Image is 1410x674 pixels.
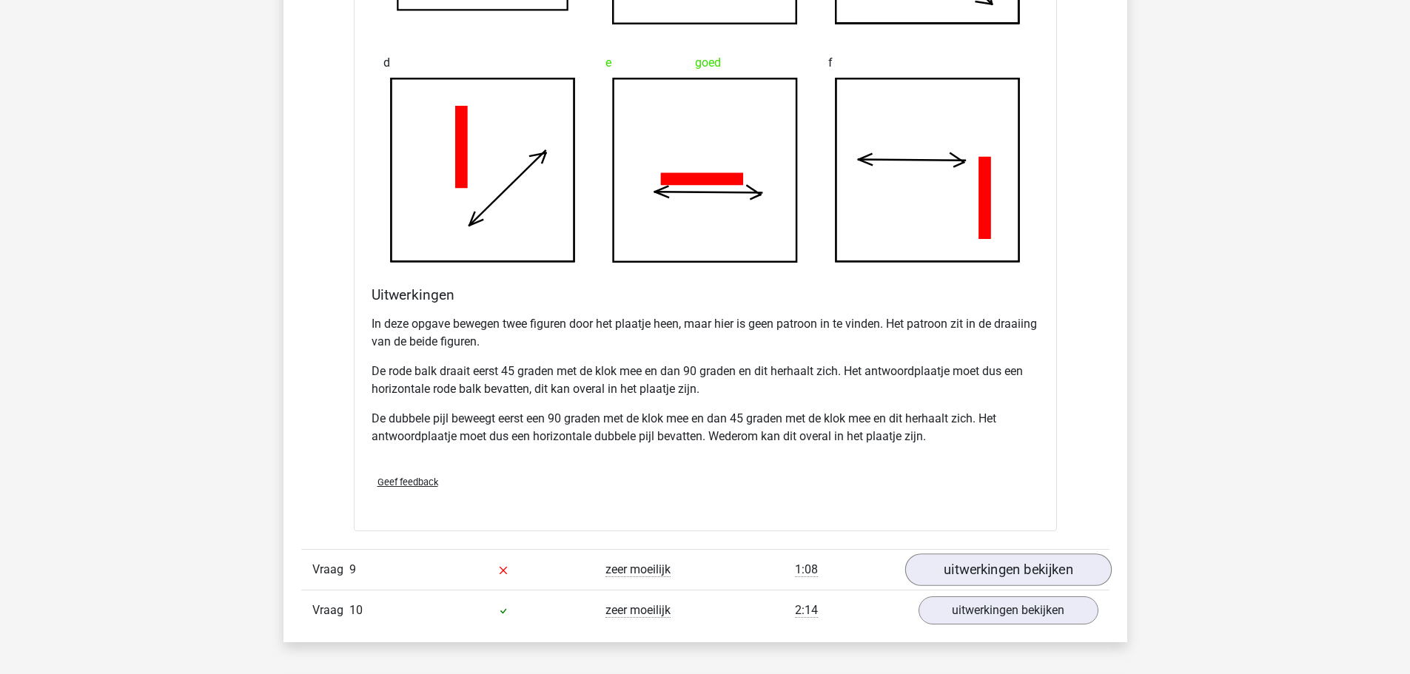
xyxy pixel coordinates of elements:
p: In deze opgave bewegen twee figuren door het plaatje heen, maar hier is geen patroon in te vinden... [372,315,1039,351]
a: uitwerkingen bekijken [919,596,1098,624]
span: Vraag [312,601,349,619]
span: d [383,48,390,78]
span: zeer moeilijk [605,562,671,577]
div: goed [605,48,805,78]
a: uitwerkingen bekijken [904,553,1111,586]
span: 1:08 [795,562,818,577]
span: f [828,48,833,78]
h4: Uitwerkingen [372,286,1039,303]
span: e [605,48,611,78]
span: zeer moeilijk [605,603,671,618]
span: Geef feedback [377,476,438,488]
span: 9 [349,562,356,576]
span: 10 [349,603,363,617]
p: De dubbele pijl beweegt eerst een 90 graden met de klok mee en dan 45 graden met de klok mee en d... [372,410,1039,445]
span: Vraag [312,561,349,579]
span: 2:14 [795,603,818,618]
p: De rode balk draait eerst 45 graden met de klok mee en dan 90 graden en dit herhaalt zich. Het an... [372,363,1039,398]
